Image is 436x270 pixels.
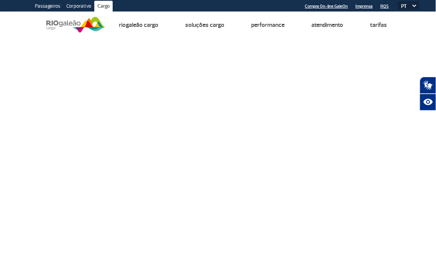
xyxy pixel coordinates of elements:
a: Performance [251,21,285,29]
button: Abrir tradutor de língua de sinais. [420,77,436,94]
a: Soluções Cargo [185,21,224,29]
a: Corporativo [63,1,94,13]
a: Atendimento [311,21,343,29]
div: Plugin de acessibilidade da Hand Talk. [420,77,436,111]
a: Cargo [94,1,113,13]
a: Passageiros [32,1,63,13]
a: RQS [381,4,389,9]
a: Riogaleão Cargo [119,21,158,29]
a: Tarifas [370,21,387,29]
a: Imprensa [356,4,373,9]
a: Compra On-line GaleOn [305,4,348,9]
button: Abrir recursos assistivos. [420,94,436,111]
